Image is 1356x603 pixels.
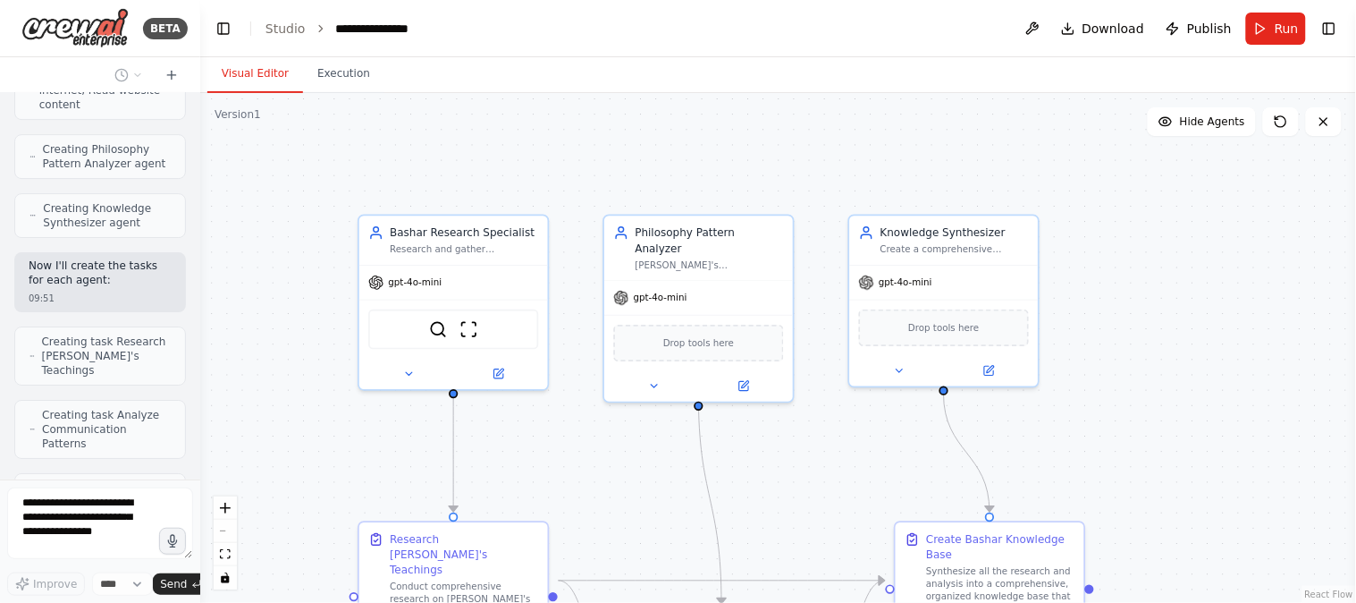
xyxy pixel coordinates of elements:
[390,225,538,241] div: Bashar Research Specialist
[7,573,85,596] button: Improve
[880,243,1029,256] div: Create a comprehensive knowledge base that organizes [PERSON_NAME]'s teachings into accessible fo...
[29,259,172,287] p: Now I'll create the tasks for each agent:
[43,201,171,230] span: Creating Knowledge Synthesizer agent
[157,64,186,86] button: Start a new chat
[211,16,236,41] button: Hide left sidebar
[153,573,208,595] button: Send
[29,292,172,305] div: 09:51
[207,55,303,93] button: Visual Editor
[160,577,187,591] span: Send
[1054,13,1152,45] button: Download
[42,335,172,378] span: Creating task Research [PERSON_NAME]'s Teachings
[214,497,237,520] button: zoom in
[848,215,1040,388] div: Knowledge SynthesizerCreate a comprehensive knowledge base that organizes [PERSON_NAME]'s teachin...
[1246,13,1306,45] button: Run
[700,377,787,395] button: Open in side panel
[459,320,478,339] img: ScrapeWebsiteTool
[1317,16,1342,41] button: Show right sidebar
[43,142,171,171] span: Creating Philosophy Pattern Analyzer agent
[455,365,542,384] button: Open in side panel
[446,396,461,512] g: Edge from 2cfbe23b-3c31-4364-8031-29dc1920713b to b7a94cce-1afc-4743-8809-5795d4f6755f
[358,215,549,391] div: Bashar Research SpecialistResearch and gather comprehensive information about [PERSON_NAME]'s tea...
[1148,107,1256,136] button: Hide Agents
[303,55,384,93] button: Execution
[946,361,1032,380] button: Open in side panel
[159,528,186,555] button: Click to speak your automation idea
[21,8,129,48] img: Logo
[1082,20,1145,38] span: Download
[636,225,784,256] div: Philosophy Pattern Analyzer
[880,225,1029,241] div: Knowledge Synthesizer
[265,21,306,36] a: Studio
[559,573,885,589] g: Edge from b7a94cce-1afc-4743-8809-5795d4f6755f to 85724c91-4fd0-4783-9ca8-355df6d6367b
[214,543,237,566] button: fit view
[215,107,261,122] div: Version 1
[42,408,171,451] span: Creating task Analyze Communication Patterns
[1305,590,1353,599] a: React Flow attribution
[634,292,687,304] span: gpt-4o-mini
[879,276,932,289] span: gpt-4o-mini
[1187,20,1232,38] span: Publish
[636,259,784,271] div: [PERSON_NAME]'s communication patterns, core philosophical principles, response styles, and recur...
[265,20,425,38] nav: breadcrumb
[663,335,734,351] span: Drop tools here
[908,320,979,335] span: Drop tools here
[1158,13,1239,45] button: Publish
[390,532,538,578] div: Research [PERSON_NAME]'s Teachings
[926,532,1074,563] div: Create Bashar Knowledge Base
[143,18,188,39] div: BETA
[1180,115,1245,129] span: Hide Agents
[214,520,237,543] button: zoom out
[214,566,237,590] button: toggle interactivity
[1275,20,1299,38] span: Run
[936,394,998,513] g: Edge from 0fb9f970-54fc-474d-ac3d-01e5b7a3dc09 to 85724c91-4fd0-4783-9ca8-355df6d6367b
[107,64,150,86] button: Switch to previous chat
[429,320,448,339] img: BraveSearchTool
[33,577,77,591] span: Improve
[389,276,442,289] span: gpt-4o-mini
[390,243,538,256] div: Research and gather comprehensive information about [PERSON_NAME]'s teachings, philosophy, channe...
[603,215,795,403] div: Philosophy Pattern Analyzer[PERSON_NAME]'s communication patterns, core philosophical principles,...
[214,497,237,590] div: React Flow controls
